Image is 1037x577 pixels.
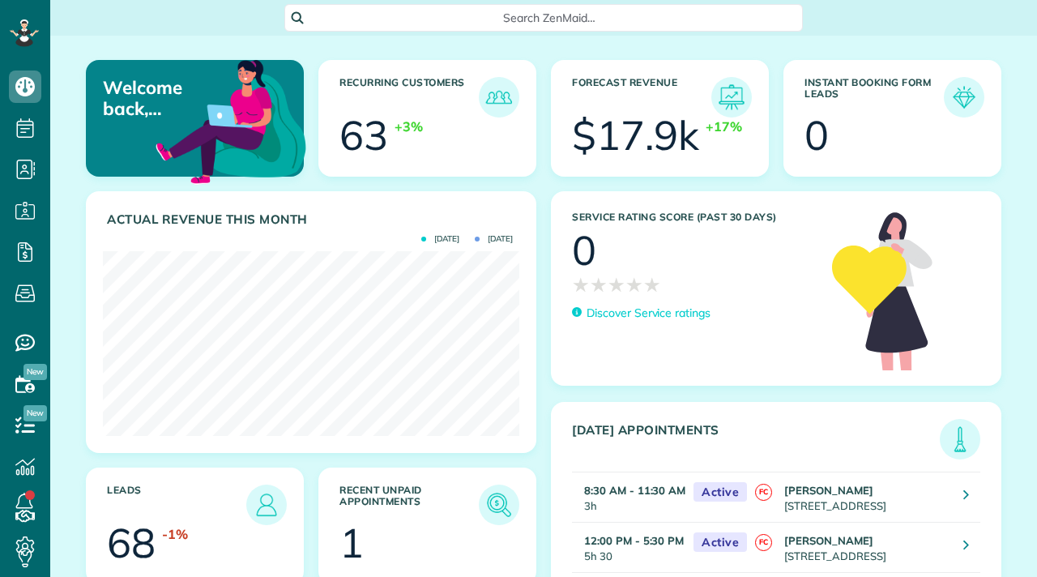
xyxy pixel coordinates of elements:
[162,525,188,544] div: -1%
[587,305,711,322] p: Discover Service ratings
[572,271,590,299] span: ★
[784,484,873,497] strong: [PERSON_NAME]
[475,235,513,243] span: [DATE]
[948,81,980,113] img: icon_form_leads-04211a6a04a5b2264e4ee56bc0799ec3eb69b7e499cbb523a139df1d13a81ae0.png
[572,115,699,156] div: $17.9k
[572,212,816,223] h3: Service Rating score (past 30 days)
[483,81,515,113] img: icon_recurring_customers-cf858462ba22bcd05b5a5880d41d6543d210077de5bb9ebc9590e49fd87d84ed.png
[339,485,479,525] h3: Recent unpaid appointments
[572,230,596,271] div: 0
[584,534,684,547] strong: 12:00 PM - 5:30 PM
[572,305,711,322] a: Discover Service ratings
[483,489,515,521] img: icon_unpaid_appointments-47b8ce3997adf2238b356f14209ab4cced10bd1f174958f3ca8f1d0dd7fffeee.png
[107,212,519,227] h3: Actual Revenue this month
[780,472,951,522] td: [STREET_ADDRESS]
[693,482,747,502] span: Active
[421,235,459,243] span: [DATE]
[572,77,711,118] h3: Forecast Revenue
[625,271,643,299] span: ★
[693,532,747,553] span: Active
[152,41,309,199] img: dashboard_welcome-42a62b7d889689a78055ac9021e634bf52bae3f8056760290aed330b23ab8690.png
[780,522,951,572] td: [STREET_ADDRESS]
[804,77,944,118] h3: Instant Booking Form Leads
[23,364,47,380] span: New
[572,472,685,522] td: 3h
[784,534,873,547] strong: [PERSON_NAME]
[339,523,364,563] div: 1
[572,423,940,459] h3: [DATE] Appointments
[590,271,608,299] span: ★
[643,271,661,299] span: ★
[944,423,976,455] img: icon_todays_appointments-901f7ab196bb0bea1936b74009e4eb5ffbc2d2711fa7634e0d609ed5ef32b18b.png
[608,271,625,299] span: ★
[584,484,685,497] strong: 8:30 AM - 11:30 AM
[572,522,685,572] td: 5h 30
[339,77,479,118] h3: Recurring Customers
[103,77,232,120] p: Welcome back, [PERSON_NAME] AND [PERSON_NAME]!
[804,115,829,156] div: 0
[23,405,47,421] span: New
[107,485,246,525] h3: Leads
[755,534,772,551] span: FC
[706,118,742,136] div: +17%
[715,81,748,113] img: icon_forecast_revenue-8c13a41c7ed35a8dcfafea3cbb826a0462acb37728057bba2d056411b612bbbe.png
[395,118,423,136] div: +3%
[107,523,156,563] div: 68
[339,115,388,156] div: 63
[250,489,283,521] img: icon_leads-1bed01f49abd5b7fead27621c3d59655bb73ed531f8eeb49469d10e621d6b896.png
[755,484,772,501] span: FC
